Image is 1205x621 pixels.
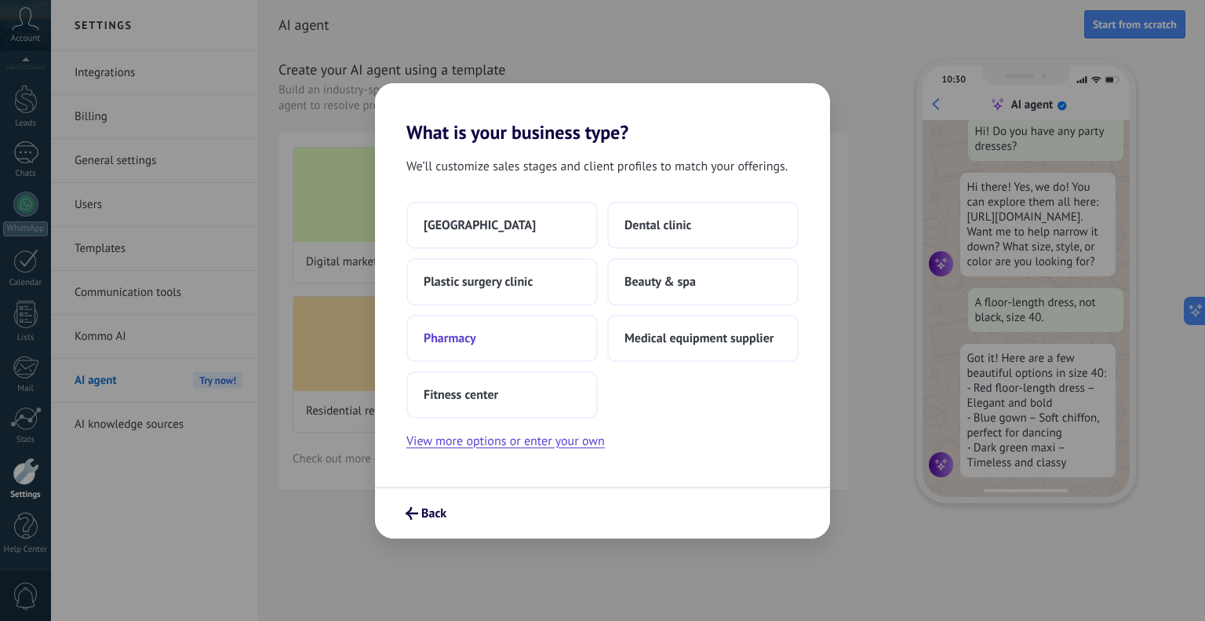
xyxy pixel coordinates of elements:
span: We’ll customize sales stages and client profiles to match your offerings. [406,156,788,177]
span: Fitness center [424,387,498,403]
button: Medical equipment supplier [607,315,799,362]
span: Dental clinic [624,217,691,233]
span: Medical equipment supplier [624,331,774,346]
span: [GEOGRAPHIC_DATA] [424,217,536,233]
button: View more options or enter your own [406,431,605,451]
button: Back [399,500,453,527]
button: Beauty & spa [607,258,799,305]
span: Pharmacy [424,331,476,346]
button: Fitness center [406,371,598,418]
span: Beauty & spa [624,274,696,290]
button: Plastic surgery clinic [406,258,598,305]
h2: What is your business type? [375,83,830,144]
button: Pharmacy [406,315,598,362]
button: [GEOGRAPHIC_DATA] [406,202,598,249]
button: Dental clinic [607,202,799,249]
span: Back [421,508,446,519]
span: Plastic surgery clinic [424,274,533,290]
